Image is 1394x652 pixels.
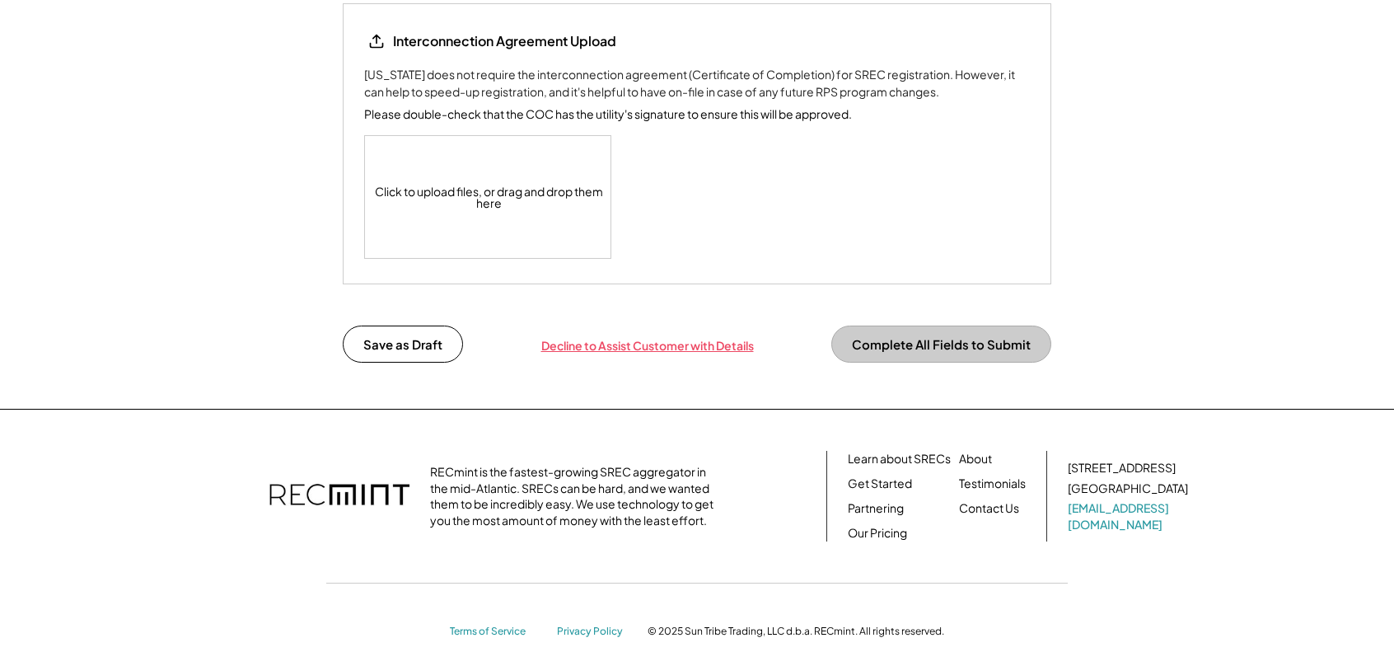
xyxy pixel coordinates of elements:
[557,625,631,639] a: Privacy Policy
[848,500,904,517] a: Partnering
[959,500,1019,517] a: Contact Us
[1068,500,1191,532] a: [EMAIL_ADDRESS][DOMAIN_NAME]
[541,338,754,354] div: Decline to Assist Customer with Details
[848,451,951,467] a: Learn about SRECs
[393,32,616,50] div: Interconnection Agreement Upload
[364,66,1030,101] div: [US_STATE] does not require the interconnection agreement (Certificate of Completion) for SREC re...
[648,625,944,638] div: © 2025 Sun Tribe Trading, LLC d.b.a. RECmint. All rights reserved.
[364,106,852,123] div: Please double-check that the COC has the utility's signature to ensure this will be approved.
[450,625,540,639] a: Terms of Service
[848,525,907,542] a: Our Pricing
[959,451,992,467] a: About
[343,326,463,363] button: Save as Draft
[430,464,723,528] div: RECmint is the fastest-growing SREC aggregator in the mid-Atlantic. SRECs can be hard, and we wan...
[831,326,1051,363] button: Complete All Fields to Submit
[848,476,912,492] a: Get Started
[1068,460,1176,476] div: [STREET_ADDRESS]
[365,136,612,258] div: Click to upload files, or drag and drop them here
[959,476,1026,492] a: Testimonials
[269,467,409,525] img: recmint-logotype%403x.png
[1068,481,1188,497] div: [GEOGRAPHIC_DATA]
